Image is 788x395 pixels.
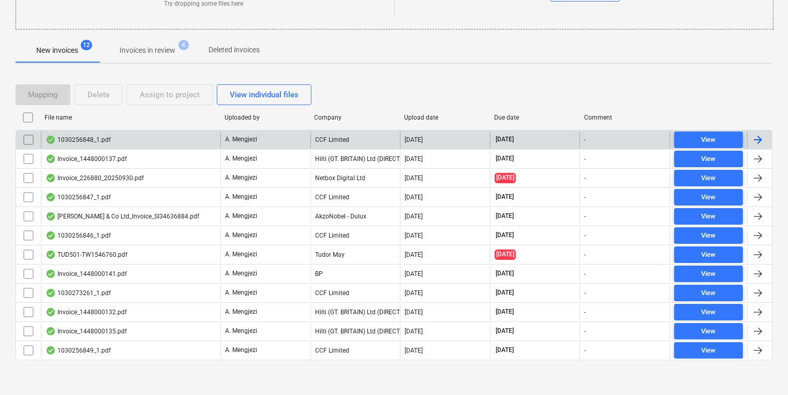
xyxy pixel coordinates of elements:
button: View [674,151,743,167]
div: Due date [494,114,576,121]
div: View [702,153,716,165]
div: - [584,328,586,335]
span: [DATE] [495,288,515,297]
div: OCR finished [46,212,56,221]
p: New invoices [36,45,78,56]
div: Uploaded by [225,114,306,121]
div: File name [44,114,216,121]
div: OCR finished [46,155,56,163]
div: OCR finished [46,231,56,240]
div: - [584,270,586,277]
div: OCR finished [46,251,56,259]
div: 1030256849_1.pdf [46,346,111,355]
div: View [702,249,716,261]
div: - [584,213,586,220]
div: Hilti (GT. BRITAIN) Ltd (DIRECT DEBIT) [310,151,400,167]
div: [DATE] [405,309,423,316]
div: - [584,174,586,182]
span: [DATE] [495,135,515,144]
div: Invoice_1448000135.pdf [46,327,127,335]
p: A. Mengjezi [225,250,257,259]
span: 4 [179,40,189,50]
div: View [702,287,716,299]
div: Invoice_226880_20250930.pdf [46,174,144,182]
div: [DATE] [405,155,423,163]
div: View [702,172,716,184]
div: - [584,194,586,201]
button: View [674,131,743,148]
span: [DATE] [495,193,515,201]
div: TUD501-TW1546760.pdf [46,251,127,259]
button: View [674,304,743,320]
div: View [702,268,716,280]
button: View [674,285,743,301]
p: A. Mengjezi [225,135,257,144]
div: Tudor May [310,246,400,263]
div: View [702,192,716,203]
div: AkzoNobel - Dulux [310,208,400,225]
div: View [702,306,716,318]
div: CCF Limited [310,285,400,301]
div: 1030256847_1.pdf [46,193,111,201]
button: View [674,208,743,225]
div: - [584,309,586,316]
div: OCR finished [46,327,56,335]
p: A. Mengjezi [225,231,257,240]
div: CCF Limited [310,131,400,148]
div: [DATE] [405,251,423,258]
div: View individual files [230,88,299,101]
div: Netbox Digital Ltd [310,170,400,186]
iframe: Chat Widget [736,345,788,395]
div: Invoice_1448000137.pdf [46,155,127,163]
div: Upload date [404,114,486,121]
span: [DATE] [495,173,516,183]
span: [DATE] [495,269,515,278]
div: Comment [584,114,666,121]
span: [DATE] [495,154,515,163]
p: A. Mengjezi [225,173,257,182]
button: View [674,266,743,282]
div: OCR finished [46,308,56,316]
div: View [702,326,716,338]
div: [DATE] [405,213,423,220]
div: - [584,155,586,163]
div: Invoice_1448000132.pdf [46,308,127,316]
div: OCR finished [46,136,56,144]
button: View [674,227,743,244]
div: CCF Limited [310,189,400,206]
div: View [702,211,716,223]
div: CCF Limited [310,342,400,359]
p: A. Mengjezi [225,154,257,163]
span: [DATE] [495,308,515,316]
p: A. Mengjezi [225,308,257,316]
div: Hilti (GT. BRITAIN) Ltd (DIRECT DEBIT) [310,323,400,340]
button: View [674,246,743,263]
button: View [674,342,743,359]
div: 1030256848_1.pdf [46,136,111,144]
p: A. Mengjezi [225,193,257,201]
p: A. Mengjezi [225,288,257,297]
div: - [584,347,586,354]
div: View [702,345,716,357]
div: Company [315,114,396,121]
div: 1030256846_1.pdf [46,231,111,240]
div: [DATE] [405,289,423,297]
span: [DATE] [495,231,515,240]
button: View individual files [217,84,311,105]
p: A. Mengjezi [225,327,257,335]
span: [DATE] [495,346,515,355]
span: [DATE] [495,250,516,259]
div: OCR finished [46,193,56,201]
div: View [702,134,716,146]
p: Deleted invoices [209,45,260,55]
p: A. Mengjezi [225,269,257,278]
button: View [674,323,743,340]
div: [DATE] [405,232,423,239]
div: OCR finished [46,289,56,297]
span: [DATE] [495,212,515,221]
div: CCF Limited [310,227,400,244]
div: [DATE] [405,328,423,335]
button: View [674,189,743,206]
span: [DATE] [495,327,515,335]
